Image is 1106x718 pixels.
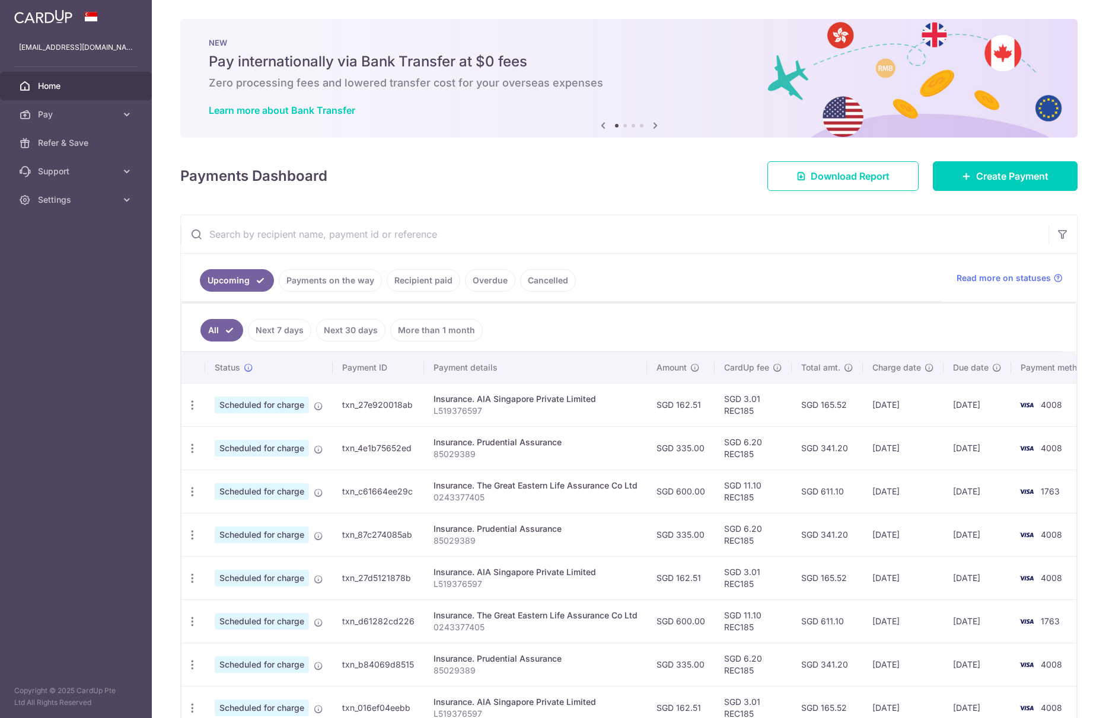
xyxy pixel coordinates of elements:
[434,523,638,535] div: Insurance. Prudential Assurance
[767,161,919,191] a: Download Report
[333,643,424,686] td: txn_b84069d8515
[1041,400,1062,410] span: 4008
[647,513,715,556] td: SGD 335.00
[279,269,382,292] a: Payments on the way
[316,319,385,342] a: Next 30 days
[520,269,576,292] a: Cancelled
[180,19,1078,138] img: Bank transfer banner
[1015,484,1038,499] img: Bank Card
[38,80,116,92] span: Home
[215,570,309,586] span: Scheduled for charge
[715,599,792,643] td: SGD 11.10 REC185
[933,161,1078,191] a: Create Payment
[1015,398,1038,412] img: Bank Card
[944,643,1011,686] td: [DATE]
[647,426,715,470] td: SGD 335.00
[333,383,424,426] td: txn_27e920018ab
[792,470,863,513] td: SGD 611.10
[333,426,424,470] td: txn_4e1b75652ed
[944,556,1011,599] td: [DATE]
[1015,701,1038,715] img: Bank Card
[953,362,989,374] span: Due date
[200,319,243,342] a: All
[38,109,116,120] span: Pay
[215,526,309,543] span: Scheduled for charge
[209,104,355,116] a: Learn more about Bank Transfer
[792,599,863,643] td: SGD 611.10
[1041,703,1062,713] span: 4008
[434,448,638,460] p: 85029389
[434,696,638,708] div: Insurance. AIA Singapore Private Limited
[872,362,921,374] span: Charge date
[215,613,309,630] span: Scheduled for charge
[434,621,638,633] p: 0243377405
[390,319,483,342] a: More than 1 month
[647,383,715,426] td: SGD 162.51
[1015,571,1038,585] img: Bank Card
[215,440,309,457] span: Scheduled for charge
[180,165,327,187] h4: Payments Dashboard
[248,319,311,342] a: Next 7 days
[957,272,1063,284] a: Read more on statuses
[38,165,116,177] span: Support
[434,665,638,676] p: 85029389
[792,513,863,556] td: SGD 341.20
[647,643,715,686] td: SGD 335.00
[715,643,792,686] td: SGD 6.20 REC185
[181,215,1048,253] input: Search by recipient name, payment id or reference
[1041,486,1060,496] span: 1763
[434,653,638,665] div: Insurance. Prudential Assurance
[14,9,72,24] img: CardUp
[715,470,792,513] td: SGD 11.10 REC185
[656,362,687,374] span: Amount
[863,426,944,470] td: [DATE]
[957,272,1051,284] span: Read more on statuses
[811,169,890,183] span: Download Report
[215,362,240,374] span: Status
[792,426,863,470] td: SGD 341.20
[944,599,1011,643] td: [DATE]
[863,599,944,643] td: [DATE]
[434,566,638,578] div: Insurance. AIA Singapore Private Limited
[465,269,515,292] a: Overdue
[863,513,944,556] td: [DATE]
[863,383,944,426] td: [DATE]
[715,513,792,556] td: SGD 6.20 REC185
[434,535,638,547] p: 85029389
[863,556,944,599] td: [DATE]
[1015,658,1038,672] img: Bank Card
[1041,616,1060,626] span: 1763
[215,483,309,500] span: Scheduled for charge
[387,269,460,292] a: Recipient paid
[1011,352,1101,383] th: Payment method
[434,492,638,503] p: 0243377405
[333,470,424,513] td: txn_c61664ee29c
[333,513,424,556] td: txn_87c274085ab
[715,383,792,426] td: SGD 3.01 REC185
[1041,529,1062,540] span: 4008
[434,578,638,590] p: L519376597
[647,556,715,599] td: SGD 162.51
[647,470,715,513] td: SGD 600.00
[434,405,638,417] p: L519376597
[792,643,863,686] td: SGD 341.20
[1041,659,1062,669] span: 4008
[434,609,638,621] div: Insurance. The Great Eastern Life Assurance Co Ltd
[1015,441,1038,455] img: Bank Card
[333,556,424,599] td: txn_27d5121878b
[215,397,309,413] span: Scheduled for charge
[715,556,792,599] td: SGD 3.01 REC185
[1015,614,1038,628] img: Bank Card
[424,352,647,383] th: Payment details
[434,436,638,448] div: Insurance. Prudential Assurance
[792,383,863,426] td: SGD 165.52
[944,426,1011,470] td: [DATE]
[38,137,116,149] span: Refer & Save
[209,38,1049,47] p: NEW
[215,700,309,716] span: Scheduled for charge
[944,470,1011,513] td: [DATE]
[801,362,840,374] span: Total amt.
[200,269,274,292] a: Upcoming
[1041,573,1062,583] span: 4008
[647,599,715,643] td: SGD 600.00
